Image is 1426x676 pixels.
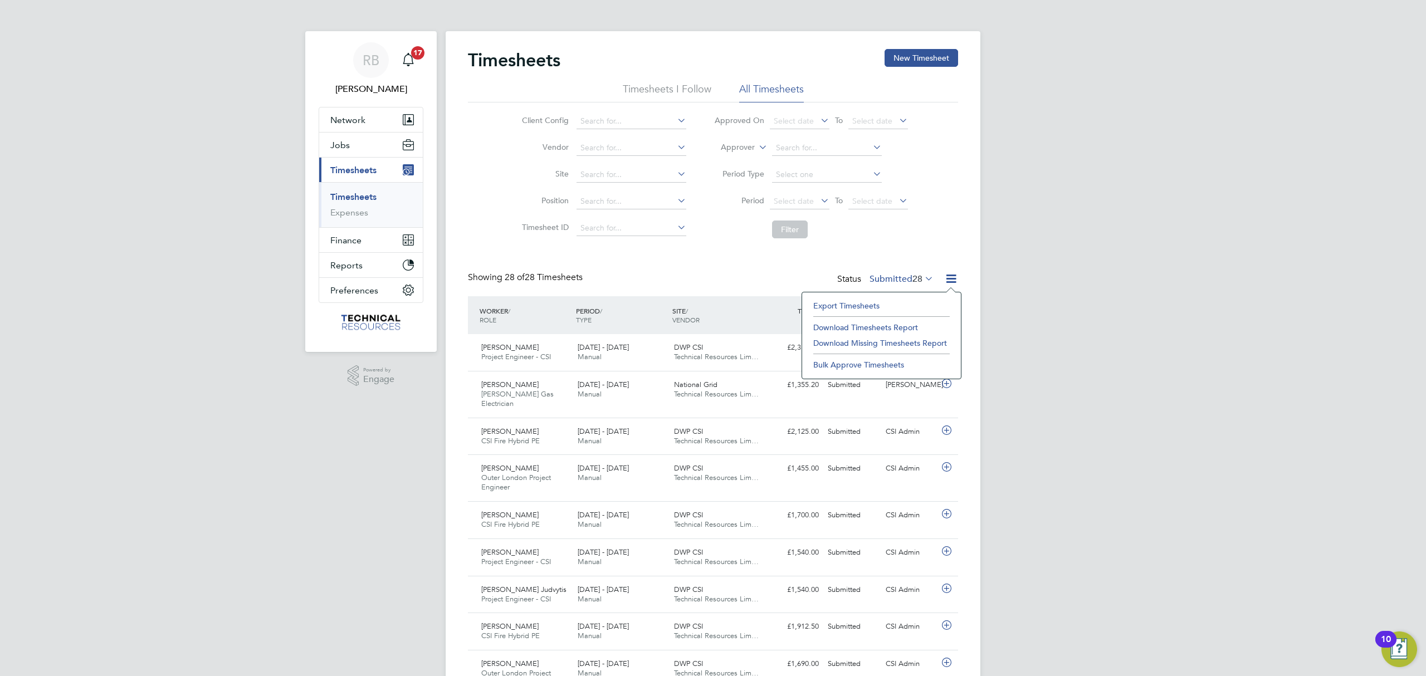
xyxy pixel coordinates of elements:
input: Search for... [577,167,686,183]
span: [DATE] - [DATE] [578,659,629,668]
span: Manual [578,352,602,361]
li: Bulk Approve Timesheets [808,357,955,373]
div: 10 [1381,639,1391,654]
span: Select date [774,196,814,206]
button: Reports [319,253,423,277]
div: CSI Admin [881,423,939,441]
li: Timesheets I Follow [623,82,711,102]
span: [DATE] - [DATE] [578,342,629,352]
div: CSI Admin [881,655,939,673]
div: Showing [468,272,585,283]
span: TOTAL [798,306,818,315]
span: Manual [578,473,602,482]
input: Search for... [577,114,686,129]
a: RB[PERSON_NAME] [319,42,423,96]
span: [PERSON_NAME] Judvytis [481,585,567,594]
span: Technical Resources Lim… [674,594,759,604]
div: Submitted [823,423,881,441]
span: Project Engineer - CSI [481,557,551,566]
a: Go to home page [319,314,423,332]
span: [DATE] - [DATE] [578,585,629,594]
label: Client Config [519,115,569,125]
span: / [600,306,602,315]
span: To [832,113,846,128]
span: 17 [411,46,424,60]
span: DWP CSI [674,659,703,668]
span: [PERSON_NAME] [481,463,539,473]
label: Submitted [870,273,934,285]
span: [DATE] - [DATE] [578,510,629,520]
span: ROLE [480,315,496,324]
span: Preferences [330,285,378,296]
div: £1,700.00 [765,506,823,525]
div: £1,355.20 [765,376,823,394]
span: Project Engineer - CSI [481,352,551,361]
span: [DATE] - [DATE] [578,463,629,473]
div: Submitted [823,581,881,599]
span: Manual [578,631,602,640]
div: £2,125.00 [765,423,823,441]
span: DWP CSI [674,621,703,631]
span: / [686,306,688,315]
button: Network [319,107,423,132]
span: CSI Fire Hybrid PE [481,436,540,445]
span: Technical Resources Lim… [674,352,759,361]
span: / [508,306,510,315]
li: Download Missing Timesheets Report [808,335,955,351]
span: [DATE] - [DATE] [578,427,629,436]
div: SITE [670,301,766,330]
button: Jobs [319,133,423,157]
label: Period [714,195,764,205]
span: RB [363,53,379,67]
span: Timesheets [330,165,377,175]
span: DWP CSI [674,547,703,557]
span: National Grid [674,380,717,389]
span: To [832,193,846,208]
span: Select date [774,116,814,126]
span: 28 [912,273,922,285]
input: Search for... [772,140,882,156]
div: £1,690.00 [765,655,823,673]
span: Manual [578,520,602,529]
div: Submitted [823,376,881,394]
span: Jobs [330,140,350,150]
span: 28 of [505,272,525,283]
input: Search for... [577,194,686,209]
a: Expenses [330,207,368,218]
a: Powered byEngage [348,365,395,386]
span: Reports [330,260,363,271]
span: Outer London Project Engineer [481,473,551,492]
span: Engage [363,375,394,384]
div: £1,455.00 [765,459,823,478]
div: £1,540.00 [765,543,823,562]
span: [DATE] - [DATE] [578,380,629,389]
span: Manual [578,436,602,445]
span: [DATE] - [DATE] [578,547,629,557]
label: Position [519,195,569,205]
span: DWP CSI [674,463,703,473]
h2: Timesheets [468,49,560,71]
div: CSI Admin [881,506,939,525]
span: CSI Fire Hybrid PE [481,631,540,640]
input: Search for... [577,140,686,156]
span: TYPE [576,315,592,324]
div: £1,540.00 [765,581,823,599]
label: Timesheet ID [519,222,569,232]
button: Timesheets [319,158,423,182]
button: Filter [772,221,808,238]
div: CSI Admin [881,618,939,636]
button: New Timesheet [885,49,958,67]
label: Site [519,169,569,179]
span: CSI Fire Hybrid PE [481,520,540,529]
span: Technical Resources Lim… [674,436,759,445]
div: CSI Admin [881,581,939,599]
div: PERIOD [573,301,670,330]
span: Select date [852,116,892,126]
label: Approved On [714,115,764,125]
span: Manual [578,389,602,399]
img: technicalresources-logo-retina.png [340,314,403,332]
span: [PERSON_NAME] [481,427,539,436]
span: [PERSON_NAME] [481,342,539,352]
span: Technical Resources Lim… [674,557,759,566]
div: CSI Admin [881,543,939,562]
